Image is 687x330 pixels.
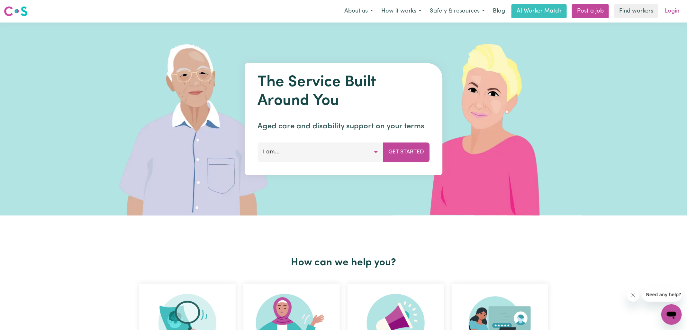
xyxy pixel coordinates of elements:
h2: How can we help you? [135,257,552,269]
button: Get Started [383,142,429,162]
iframe: Close message [627,289,640,302]
iframe: Message from company [642,288,682,302]
button: How it works [377,5,426,18]
img: Careseekers logo [4,5,28,17]
iframe: Button to launch messaging window [661,304,682,325]
a: AI Worker Match [511,4,567,18]
button: I am... [258,142,383,162]
a: Blog [489,4,509,18]
a: Post a job [572,4,609,18]
a: Careseekers logo [4,4,28,19]
h1: The Service Built Around You [258,73,429,110]
a: Find workers [614,4,658,18]
a: Login [661,4,683,18]
p: Aged care and disability support on your terms [258,121,429,132]
button: About us [340,5,377,18]
button: Safety & resources [426,5,489,18]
